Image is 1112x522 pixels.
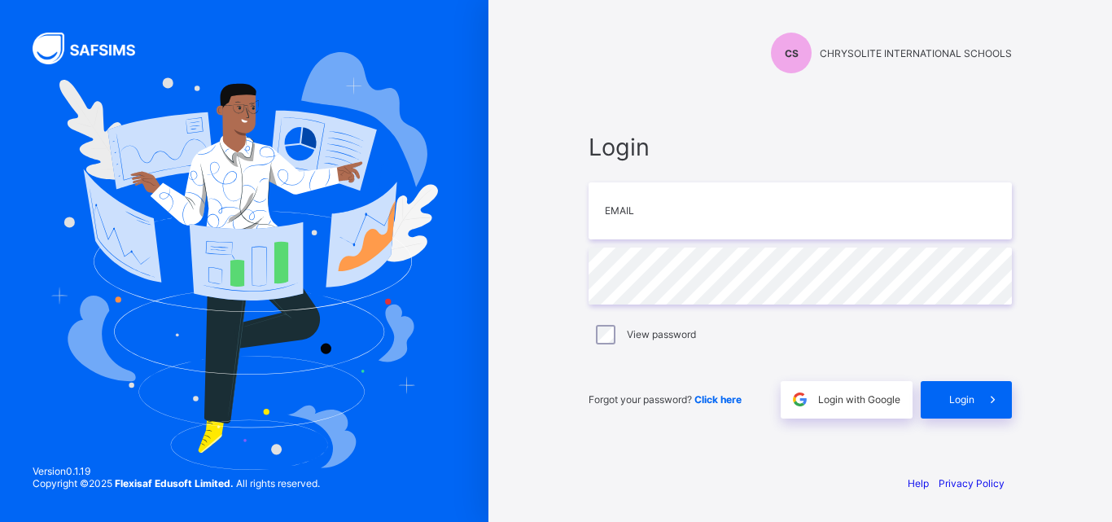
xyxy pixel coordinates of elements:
strong: Flexisaf Edusoft Limited. [115,477,234,489]
span: Version 0.1.19 [33,465,320,477]
span: CHRYSOLITE INTERNATIONAL SCHOOLS [820,47,1012,59]
img: SAFSIMS Logo [33,33,155,64]
label: View password [627,328,696,340]
span: Login [949,393,974,406]
a: Click here [694,393,742,406]
span: CS [785,47,799,59]
span: Login with Google [818,393,900,406]
span: Login [589,133,1012,161]
span: Forgot your password? [589,393,742,406]
img: Hero Image [50,52,438,469]
img: google.396cfc9801f0270233282035f929180a.svg [790,390,809,409]
span: Copyright © 2025 All rights reserved. [33,477,320,489]
a: Help [908,477,929,489]
a: Privacy Policy [939,477,1005,489]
